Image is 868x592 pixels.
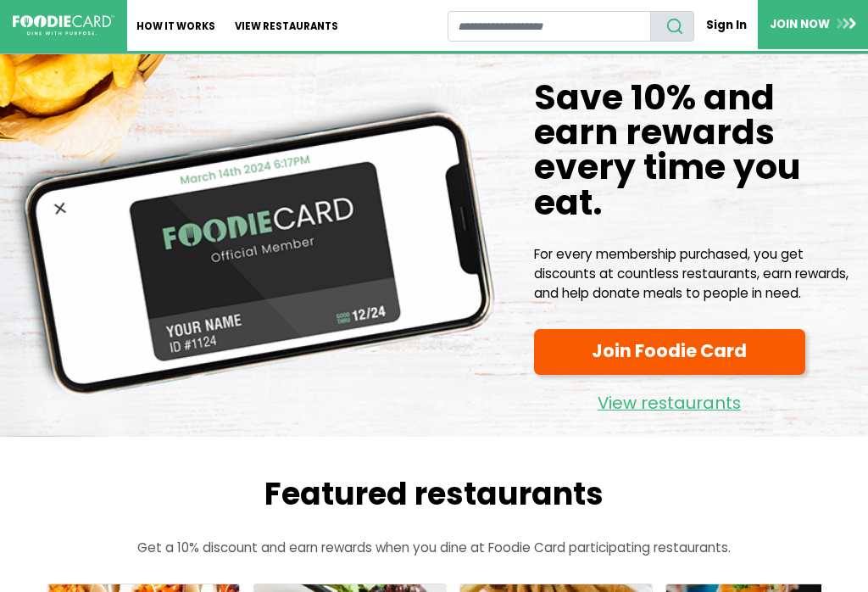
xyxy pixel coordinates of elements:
[13,539,855,558] p: Get a 10% discount and earn rewards when you dine at Foodie Card participating restaurants.
[448,11,652,42] input: restaurant search
[534,245,855,303] p: For every membership purchased, you get discounts at countless restaurants, earn rewards, and hel...
[534,381,805,417] a: View restaurants
[694,10,758,40] a: Sign In
[534,329,805,375] a: Join Foodie Card
[13,15,114,36] img: FoodieCard; Eat, Drink, Save, Donate
[13,476,855,513] h2: Featured restaurants
[534,80,855,219] h1: Save 10% and earn rewards every time you eat.
[650,11,694,42] button: search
